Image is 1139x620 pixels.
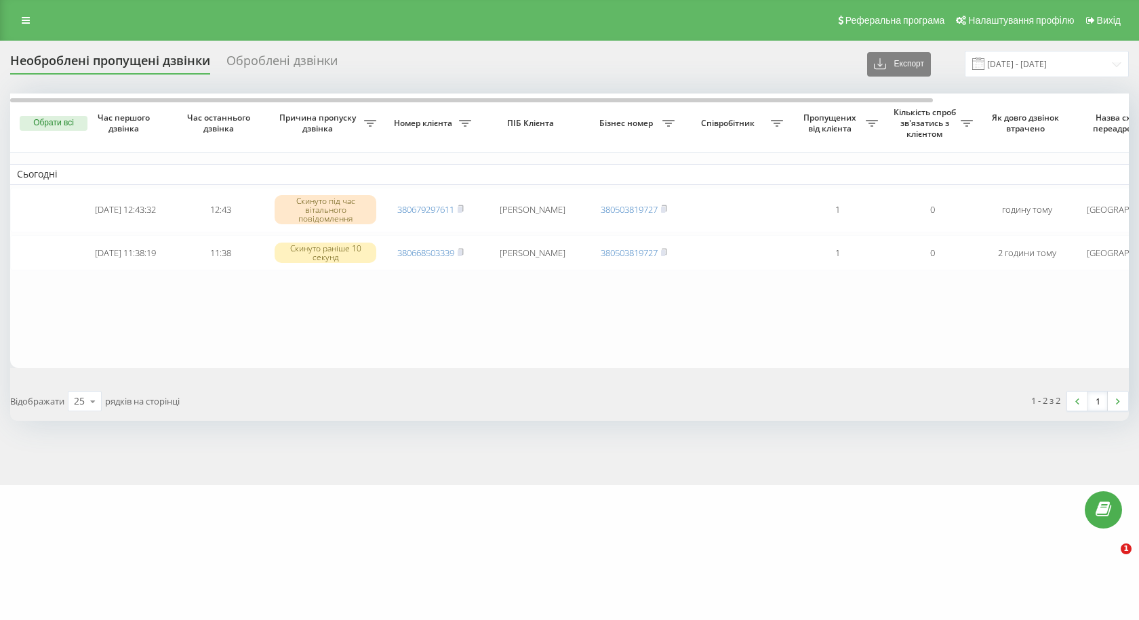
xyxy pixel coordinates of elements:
div: Оброблені дзвінки [226,54,338,75]
td: [PERSON_NAME] [478,188,586,232]
div: 25 [74,394,85,408]
span: Кількість спроб зв'язатись з клієнтом [892,107,961,139]
div: Скинуто раніше 10 секунд [275,243,376,263]
td: 12:43 [173,188,268,232]
span: ПІБ Клієнта [489,118,575,129]
span: Причина пропуску дзвінка [275,112,364,133]
div: 1 - 2 з 2 [1031,394,1060,407]
td: [PERSON_NAME] [478,235,586,271]
button: Експорт [867,52,931,77]
a: 380503819727 [601,203,658,215]
div: Скинуто під час вітального повідомлення [275,195,376,225]
span: Пропущених від клієнта [797,112,866,133]
span: Співробітник [688,118,771,129]
button: Обрати всі [20,116,87,131]
a: 380503819727 [601,247,658,259]
div: Необроблені пропущені дзвінки [10,54,210,75]
iframe: Intercom live chat [1093,543,1125,576]
td: 0 [885,235,980,271]
td: 0 [885,188,980,232]
span: Реферальна програма [845,15,945,26]
td: 2 години тому [980,235,1075,271]
span: Як довго дзвінок втрачено [991,112,1064,133]
span: Номер клієнта [390,118,459,129]
td: годину тому [980,188,1075,232]
span: Бізнес номер [593,118,662,129]
span: рядків на сторінці [105,395,180,407]
span: 1 [1121,543,1132,554]
span: Час останнього дзвінка [184,112,257,133]
a: 380679297611 [397,203,454,215]
a: 1 [1087,392,1108,411]
span: Відображати [10,395,64,407]
td: 1 [790,235,885,271]
td: [DATE] 11:38:19 [78,235,173,271]
span: Час першого дзвінка [89,112,162,133]
td: [DATE] 12:43:32 [78,188,173,232]
span: Вихід [1097,15,1121,26]
td: 1 [790,188,885,232]
a: 380668503339 [397,247,454,259]
td: 11:38 [173,235,268,271]
span: Налаштування профілю [968,15,1074,26]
